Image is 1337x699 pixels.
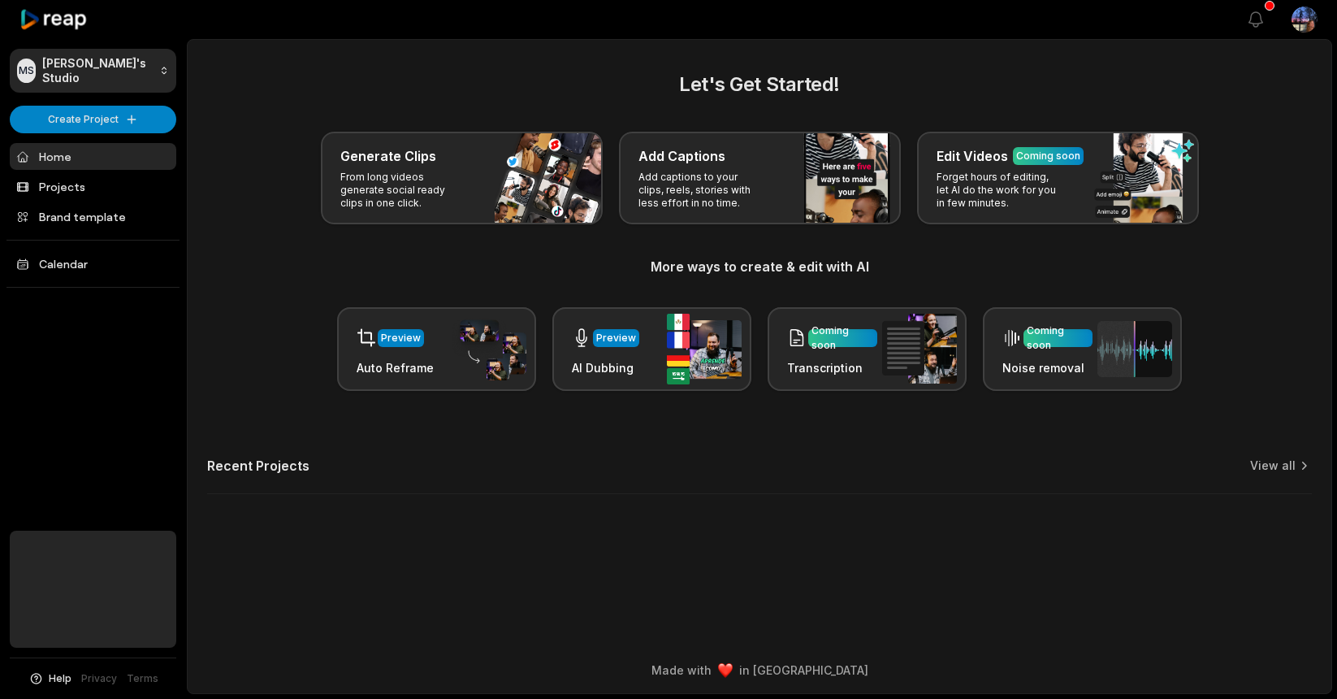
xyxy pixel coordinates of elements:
h3: Add Captions [638,146,725,166]
h2: Let's Get Started! [207,70,1312,99]
a: Brand template [10,203,176,230]
img: noise_removal.png [1097,321,1172,377]
h3: AI Dubbing [572,359,639,376]
h3: Noise removal [1002,359,1093,376]
h3: Generate Clips [340,146,436,166]
span: Help [49,671,71,686]
h2: Recent Projects [207,458,309,474]
p: From long videos generate social ready clips in one click. [340,171,466,210]
h3: Edit Videos [937,146,1008,166]
img: heart emoji [718,663,733,678]
h3: Auto Reframe [357,359,434,376]
img: transcription.png [882,314,957,384]
a: Privacy [81,671,117,686]
button: Help [28,671,71,686]
a: Calendar [10,250,176,277]
div: Preview [381,331,421,345]
img: auto_reframe.png [452,318,526,381]
div: Coming soon [811,323,874,353]
div: Preview [596,331,636,345]
div: Made with in [GEOGRAPHIC_DATA] [202,662,1317,679]
a: View all [1250,458,1296,474]
a: Home [10,143,176,170]
img: ai_dubbing.png [667,314,742,384]
a: Projects [10,173,176,200]
a: Terms [127,671,158,686]
h3: Transcription [787,359,877,376]
h3: More ways to create & edit with AI [207,257,1312,276]
button: Create Project [10,106,176,133]
p: Forget hours of editing, let AI do the work for you in few minutes. [937,171,1062,210]
div: Coming soon [1016,149,1080,163]
div: Coming soon [1027,323,1089,353]
p: [PERSON_NAME]'s Studio [42,56,153,85]
p: Add captions to your clips, reels, stories with less effort in no time. [638,171,764,210]
div: MS [17,59,36,83]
